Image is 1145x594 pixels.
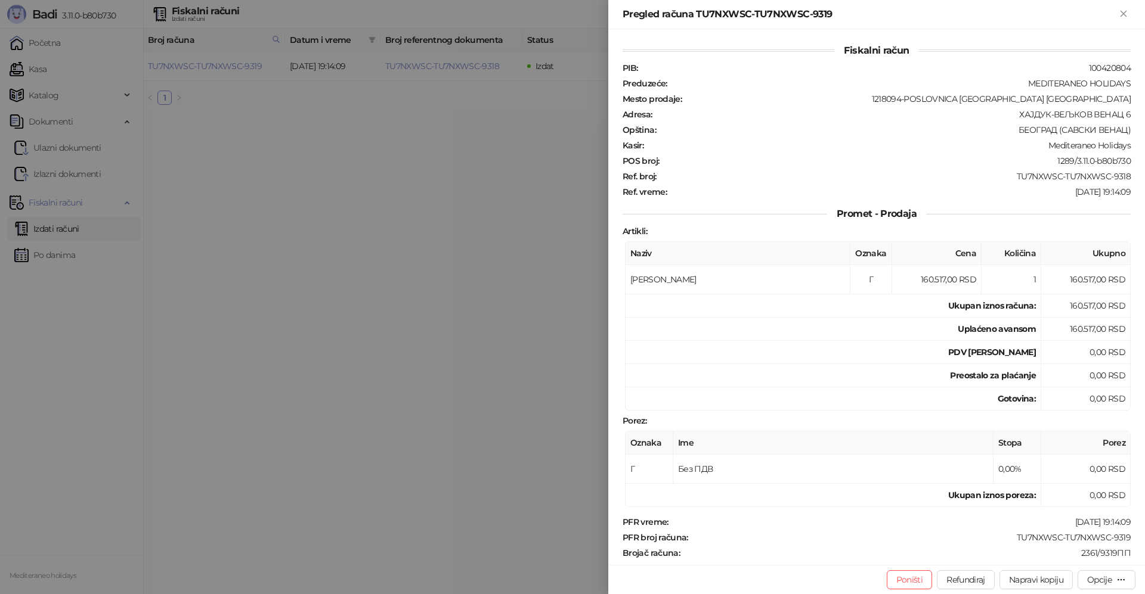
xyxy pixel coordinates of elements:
div: 1218094-POSLOVNICA [GEOGRAPHIC_DATA] [GEOGRAPHIC_DATA] [683,94,1132,104]
button: Zatvori [1116,7,1131,21]
div: 100420804 [639,63,1132,73]
td: 0,00 RSD [1041,387,1131,410]
th: Ukupno [1041,242,1131,265]
strong: POS broj : [623,156,659,166]
button: Poništi [887,570,933,589]
strong: Ref. broj : [623,171,657,182]
strong: Preostalo za plaćanje [950,370,1036,381]
strong: Adresa : [623,109,652,120]
strong: Opština : [623,125,656,135]
div: Pregled računa TU7NXWSC-TU7NXWSC-9319 [623,7,1116,21]
div: Opcije [1087,574,1112,585]
strong: PIB : [623,63,638,73]
th: Naziv [626,242,850,265]
strong: Ukupan iznos poreza: [948,490,1036,500]
strong: Artikli : [623,226,647,237]
strong: Ref. vreme : [623,186,667,197]
button: Refundiraj [937,570,995,589]
div: [DATE] 19:14:09 [670,517,1132,527]
button: Napravi kopiju [999,570,1073,589]
td: [PERSON_NAME] [626,265,850,294]
th: Stopa [994,431,1041,455]
strong: PFR vreme : [623,517,669,527]
th: Ime [673,431,994,455]
td: 0,00 RSD [1041,364,1131,387]
div: TU7NXWSC-TU7NXWSC-9318 [658,171,1132,182]
div: Mediteraneo Holidays [645,140,1132,151]
td: 0,00 RSD [1041,341,1131,364]
td: 0,00% [994,455,1041,484]
div: БЕОГРАД (САВСКИ ВЕНАЦ) [657,125,1132,135]
div: [DATE] 19:14:09 [668,186,1132,197]
td: 160.517,00 RSD [1041,318,1131,341]
strong: Gotovina : [998,393,1036,404]
span: Fiskalni račun [834,45,918,56]
td: 160.517,00 RSD [1041,294,1131,318]
strong: Mesto prodaje : [623,94,682,104]
button: Opcije [1078,570,1135,589]
td: 160.517,00 RSD [892,265,982,294]
strong: Uplaćeno avansom [958,324,1036,334]
strong: PFR broj računa : [623,532,688,543]
th: Oznaka [850,242,892,265]
td: Г [626,455,673,484]
th: Cena [892,242,982,265]
div: 2361/9319ПП [681,548,1132,558]
td: Без ПДВ [673,455,994,484]
strong: Brojač računa : [623,548,680,558]
th: Oznaka [626,431,673,455]
div: MEDITERANEO HOLIDAYS [669,78,1132,89]
td: 0,00 RSD [1041,484,1131,507]
div: ХАЈДУК-ВЕЉКОВ ВЕНАЦ 6 [654,109,1132,120]
td: 0,00 RSD [1041,455,1131,484]
td: 1 [982,265,1041,294]
th: Porez [1041,431,1131,455]
strong: Ukupan iznos računa : [948,300,1036,311]
span: Promet - Prodaja [827,208,926,219]
strong: Porez : [623,415,646,426]
strong: Preduzeće : [623,78,667,89]
td: Г [850,265,892,294]
strong: PDV [PERSON_NAME] [948,347,1036,357]
td: 160.517,00 RSD [1041,265,1131,294]
div: 1289/3.11.0-b80b730 [660,156,1132,166]
div: TU7NXWSC-TU7NXWSC-9319 [689,532,1132,543]
strong: Kasir : [623,140,643,151]
th: Količina [982,242,1041,265]
span: Napravi kopiju [1009,574,1063,585]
